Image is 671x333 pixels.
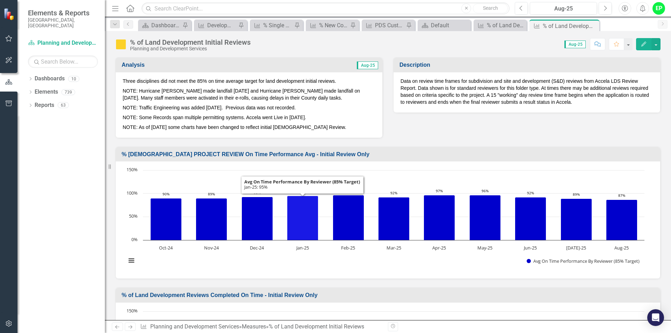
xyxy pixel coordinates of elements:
path: Mar-25, 91.64285714. Avg On Time Performance By Reviewer (85% Target). [378,197,410,240]
button: Aug-25 [530,2,597,15]
p: NOTE: Hurricane [PERSON_NAME] made landfall [DATE] and Hurricane [PERSON_NAME] made landfall on [... [123,86,375,103]
div: Default [431,21,469,30]
text: 92% [527,190,534,195]
path: Oct-24, 89.5. Avg On Time Performance By Reviewer (85% Target). [151,198,182,240]
div: PDS Customer Service (Copy) w/ Accela [375,21,404,30]
p: Three disciplines did not meet the 85% on time average target for land development initial reviews. [123,78,375,86]
a: Dashboard Snapshot [140,21,181,30]
text: Dec-24 [250,245,264,251]
h3: % [DEMOGRAPHIC_DATA] PROJECT REVIEW On Time Performance Avg - Initial Review Only [122,151,657,158]
span: Search [483,5,498,11]
input: Search Below... [28,56,98,68]
div: Open Intercom Messenger [647,309,664,326]
text: Aug-25 [614,245,629,251]
a: Reports [35,101,54,109]
a: Measures [242,323,266,330]
path: Dec-24, 93. Avg On Time Performance By Reviewer (85% Target). [242,197,273,240]
text: 92% [390,190,397,195]
a: Default [419,21,469,30]
p: NOTE: Traffic Engineering was added [DATE]. Previous data was not recorded. [123,103,375,113]
div: Chart. Highcharts interactive chart. [123,167,653,272]
span: Elements & Reports [28,9,98,17]
text: 97% [345,188,352,193]
div: % of Land Development On Time Reviews [487,21,525,30]
text: Oct-24 [159,245,173,251]
button: Show Avg On Time Performance By Reviewer (85% Target) [527,258,641,264]
text: 93% [254,190,261,195]
text: Mar-25 [387,245,401,251]
path: Nov-24, 89.28571429. Avg On Time Performance By Reviewer (85% Target). [196,198,227,240]
text: 97% [436,188,443,193]
path: Aug-25, 86.92857143. Avg On Time Performance By Reviewer (85% Target). [606,200,637,240]
text: 89% [208,191,215,196]
a: Planning and Development Services [28,39,98,47]
div: Dashboard Snapshot [151,21,181,30]
img: ClearPoint Strategy [3,8,16,20]
path: Jul-25, 89. Avg On Time Performance By Reviewer (85% Target). [561,199,592,240]
h3: % of Land Development Reviews Completed On Time - Initial Review Only [122,292,657,298]
span: Data on review time frames for subdivision and site and development (S&D) reviews from Accela LDS... [401,78,649,105]
text: 96% [482,188,489,193]
a: % Single Family Residential Permit Reviews On Time Monthly [252,21,293,30]
div: % Single Family Residential Permit Reviews On Time Monthly [263,21,293,30]
div: Development Trends [207,21,237,30]
text: 0% [131,236,138,242]
div: Planning and Development Services [130,46,251,51]
span: Aug-25 [357,61,378,69]
a: Development Trends [196,21,237,30]
text: 50% [129,213,138,219]
span: Aug-25 [564,41,586,48]
text: Apr-25 [432,245,446,251]
text: 89% [573,192,580,197]
text: Nov-24 [204,245,219,251]
h3: Description [399,62,657,68]
button: View chart menu, Chart [127,256,136,266]
a: % of Land Development On Time Reviews [475,21,525,30]
a: Dashboards [35,75,65,83]
div: 63 [58,102,69,108]
text: 87% [618,193,625,198]
text: 150% [127,307,138,314]
text: 100% [127,190,138,196]
path: May-25, 96.28571429. Avg On Time Performance By Reviewer (85% Target). [470,195,501,240]
a: Planning and Development Services [150,323,239,330]
path: Jan-25, 95.14285714. Avg On Time Performance By Reviewer (85% Target). [287,196,318,240]
input: Search ClearPoint... [142,2,510,15]
text: 95% [299,189,306,194]
img: Caution [115,39,127,50]
a: Elements [35,88,58,96]
div: % of Land Development Initial Reviews [269,323,364,330]
a: PDS Customer Service (Copy) w/ Accela [363,21,404,30]
div: 10 [68,76,79,82]
div: % New Commercial On Time Reviews Monthly [319,21,348,30]
text: Jun-25 [523,245,537,251]
path: Feb-25, 96.5. Avg On Time Performance By Reviewer (85% Target). [333,195,364,240]
button: Search [473,3,508,13]
div: Aug-25 [532,5,594,13]
div: % of Land Development Initial Reviews [130,38,251,46]
path: Apr-25, 96.57142857. Avg On Time Performance By Reviewer (85% Target). [424,195,455,240]
a: % New Commercial On Time Reviews Monthly [308,21,348,30]
div: % of Land Development Initial Reviews [543,22,598,30]
p: NOTE: As of [DATE] some charts have been changed to reflect initial [DEMOGRAPHIC_DATA] Review. [123,122,375,131]
text: 90% [163,191,169,196]
path: Jun-25, 91.57142857. Avg On Time Performance By Reviewer (85% Target). [515,197,546,240]
text: Feb-25 [341,245,355,251]
svg: Interactive chart [123,167,648,272]
p: NOTE: Some Records span multiple permitting systems. Accela went Live in [DATE]. [123,113,375,122]
text: Jan-25 [296,245,309,251]
small: [GEOGRAPHIC_DATA], [GEOGRAPHIC_DATA] [28,17,98,29]
text: [DATE]-25 [566,245,586,251]
button: EP [652,2,665,15]
text: May-25 [477,245,492,251]
div: » » [140,323,383,331]
div: 739 [62,89,75,95]
text: 150% [127,166,138,173]
h3: Analysis [122,62,253,68]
